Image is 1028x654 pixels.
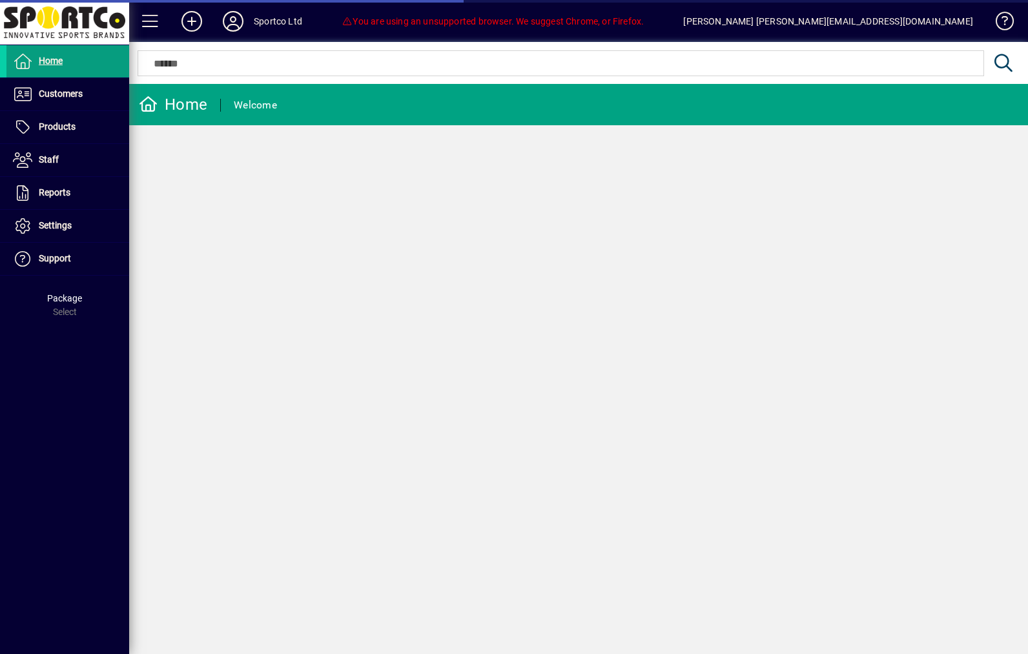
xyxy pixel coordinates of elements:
[171,10,212,33] button: Add
[39,121,76,132] span: Products
[683,11,973,32] div: [PERSON_NAME] [PERSON_NAME][EMAIL_ADDRESS][DOMAIN_NAME]
[6,78,129,110] a: Customers
[254,11,302,32] div: Sportco Ltd
[39,56,63,66] span: Home
[6,243,129,275] a: Support
[39,220,72,230] span: Settings
[234,95,277,116] div: Welcome
[212,10,254,33] button: Profile
[6,111,129,143] a: Products
[986,3,1012,45] a: Knowledge Base
[139,94,207,115] div: Home
[6,210,129,242] a: Settings
[39,187,70,198] span: Reports
[47,293,82,303] span: Package
[342,16,644,26] span: You are using an unsupported browser. We suggest Chrome, or Firefox.
[6,144,129,176] a: Staff
[39,154,59,165] span: Staff
[39,253,71,263] span: Support
[6,177,129,209] a: Reports
[39,88,83,99] span: Customers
